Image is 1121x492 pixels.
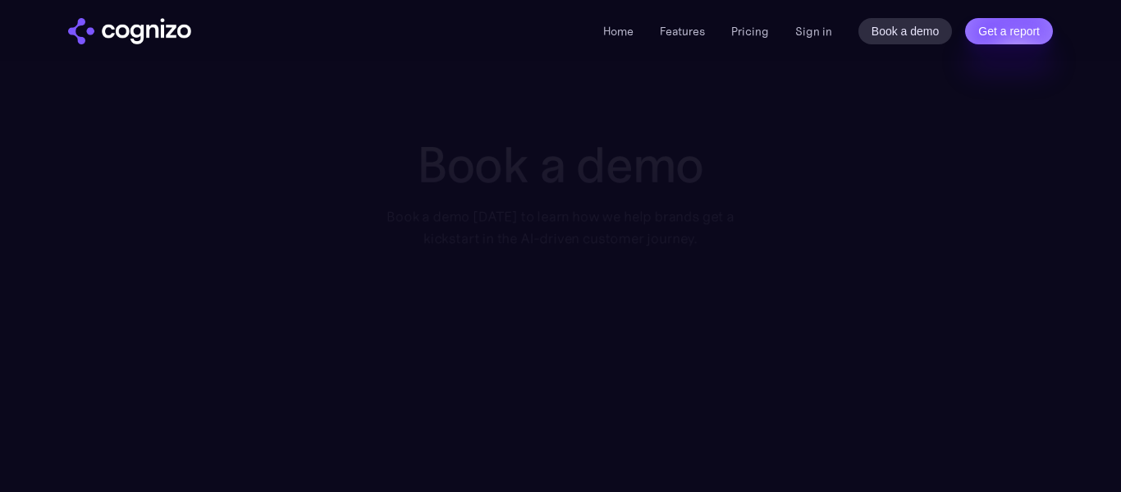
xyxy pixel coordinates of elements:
a: Sign in [795,21,832,41]
a: Book a demo [858,18,953,44]
img: cognizo logo [68,18,191,44]
a: Home [603,24,634,39]
a: Get a report [965,18,1053,44]
h1: Book a demo [364,136,756,193]
a: Features [660,24,705,39]
a: home [68,18,191,44]
a: Pricing [731,24,769,39]
div: Book a demo [DATE] to learn how we help brands get a kickstart in the AI-driven customer journey. [364,205,756,249]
